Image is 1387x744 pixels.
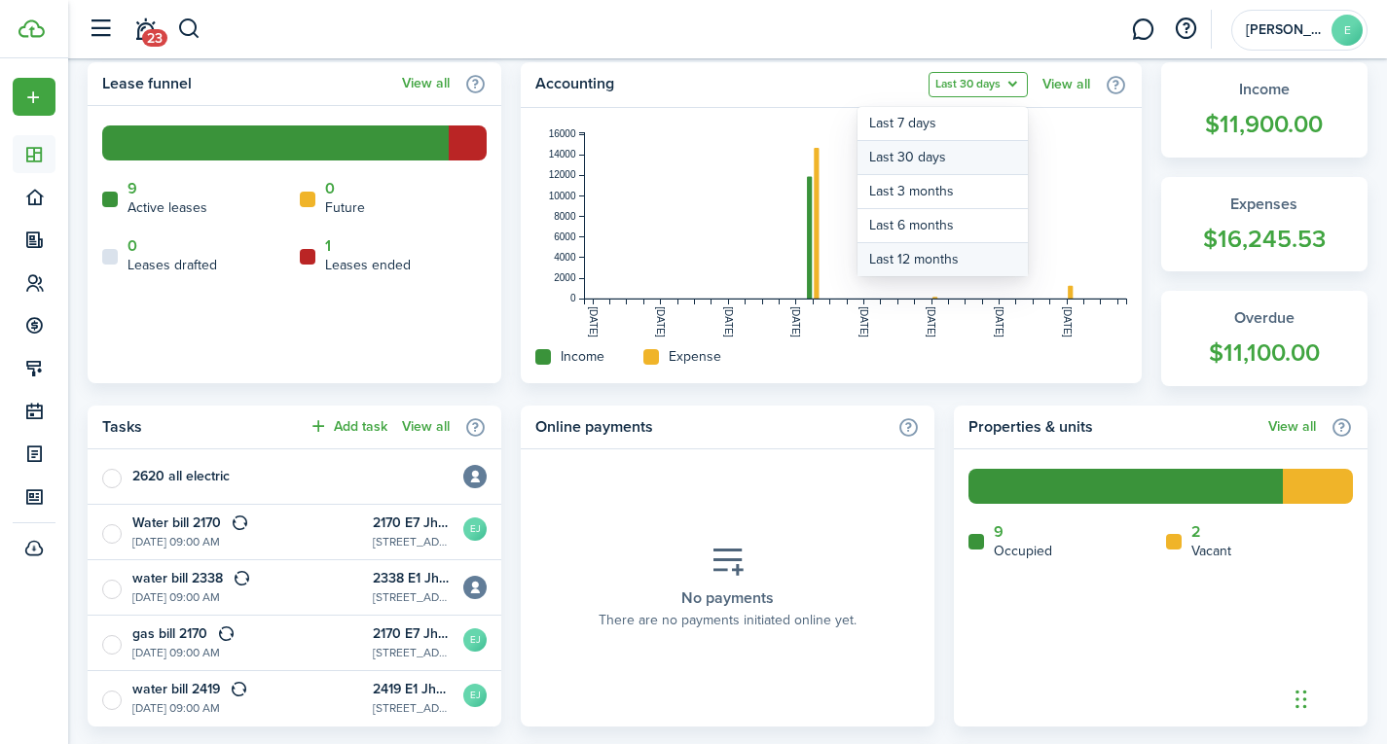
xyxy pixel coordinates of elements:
home-widget-title: Occupied [994,541,1052,561]
img: TenantCloud [18,19,45,38]
home-widget-title: Leases ended [325,255,411,275]
home-widget-title: Online payments [535,415,888,439]
p: 2170 E7 Jhouse [373,513,449,533]
widget-stats-count: $16,245.53 [1181,221,1349,258]
home-widget-title: Tasks [102,415,299,439]
placeholder-description: There are no payments initiated online yet. [599,610,857,630]
button: Open menu [929,72,1028,97]
tspan: [DATE] [655,306,666,337]
button: Last 6 months [858,209,1028,243]
button: Search [177,13,201,46]
widget-list-item-title: water bill 2338 [132,568,223,588]
a: Income$11,900.00 [1161,62,1369,158]
p: 2338 E1 Jhouse [373,568,449,588]
tspan: 0 [570,293,576,303]
a: View all [402,76,450,91]
p: [STREET_ADDRESS] [373,699,449,717]
widget-stats-count: $11,900.00 [1181,106,1349,143]
home-widget-title: Properties & units [968,415,1259,439]
widget-list-item-title: gas bill 2170 [132,623,207,644]
avatar-text: EJ [463,684,487,707]
a: 9 [128,180,137,197]
home-widget-title: Vacant [1191,541,1231,561]
a: View all [402,419,450,435]
a: Expenses$16,245.53 [1161,177,1369,272]
tspan: 14000 [549,149,576,159]
tspan: 10000 [549,191,576,201]
widget-list-item-title: Water bill 2170 [132,513,221,533]
tspan: 8000 [554,211,576,222]
tspan: [DATE] [588,306,599,337]
time: [DATE] 09:00 AM [132,533,220,550]
tspan: 2000 [554,272,576,283]
time: [DATE] 09:00 AM [132,699,220,717]
span: Eddie [1246,23,1324,37]
a: 0 [128,237,137,255]
button: Last 12 months [858,243,1028,276]
a: 1 [325,237,331,255]
placeholder-title: No payments [681,586,774,610]
avatar-text: E [1332,15,1363,46]
a: View all [1042,77,1090,92]
p: [STREET_ADDRESS] [373,533,449,550]
time: [DATE] 09:00 AM [132,644,220,661]
a: Notifications [127,5,164,54]
a: View all [1268,419,1316,435]
a: Overdue$11,100.00 [1161,291,1369,386]
button: Last 30 days [929,72,1028,97]
p: [STREET_ADDRESS] [373,588,449,606]
tspan: [DATE] [926,306,936,337]
tspan: [DATE] [1062,306,1073,337]
button: Last 3 months [858,175,1028,209]
tspan: [DATE] [858,306,869,337]
tspan: 4000 [554,252,576,263]
a: 9 [994,523,1004,541]
home-widget-title: Income [561,346,604,367]
home-widget-title: Future [325,197,365,218]
tspan: [DATE] [723,306,734,337]
p: 2170 E7 Jhouse [373,623,449,644]
button: Open sidebar [82,11,119,48]
widget-stats-title: Income [1181,78,1349,101]
tspan: [DATE] [790,306,801,337]
p: 2419 E1 Jhouse [373,679,449,699]
a: 2 [1191,523,1201,541]
home-widget-title: Leases drafted [128,255,217,275]
home-widget-title: Active leases [128,197,207,218]
home-widget-title: Expense [669,346,721,367]
widget-stats-title: Overdue [1181,306,1349,330]
iframe: Chat Widget [1290,651,1387,744]
avatar-text: EJ [463,517,487,541]
home-widget-title: Lease funnel [102,72,392,95]
widget-stats-count: $11,100.00 [1181,335,1349,372]
widget-list-item-title: 2620 all electric [132,466,230,486]
button: Open menu [13,78,55,116]
avatar-text: EJ [463,628,487,652]
tspan: [DATE] [994,306,1004,337]
widget-stats-title: Expenses [1181,193,1349,216]
p: [STREET_ADDRESS] [373,644,449,661]
home-widget-title: Accounting [535,72,919,97]
button: Open resource center [1169,13,1202,46]
widget-list-item-title: water bill 2419 [132,679,220,699]
button: Add task [309,415,387,438]
tspan: 6000 [554,231,576,242]
span: 23 [142,29,167,47]
tspan: 12000 [549,169,576,180]
button: Last 7 days [858,107,1028,141]
a: 0 [325,180,335,197]
a: Messaging [1124,5,1161,54]
tspan: 16000 [549,128,576,139]
div: Drag [1296,670,1307,728]
time: [DATE] 09:00 AM [132,588,220,606]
